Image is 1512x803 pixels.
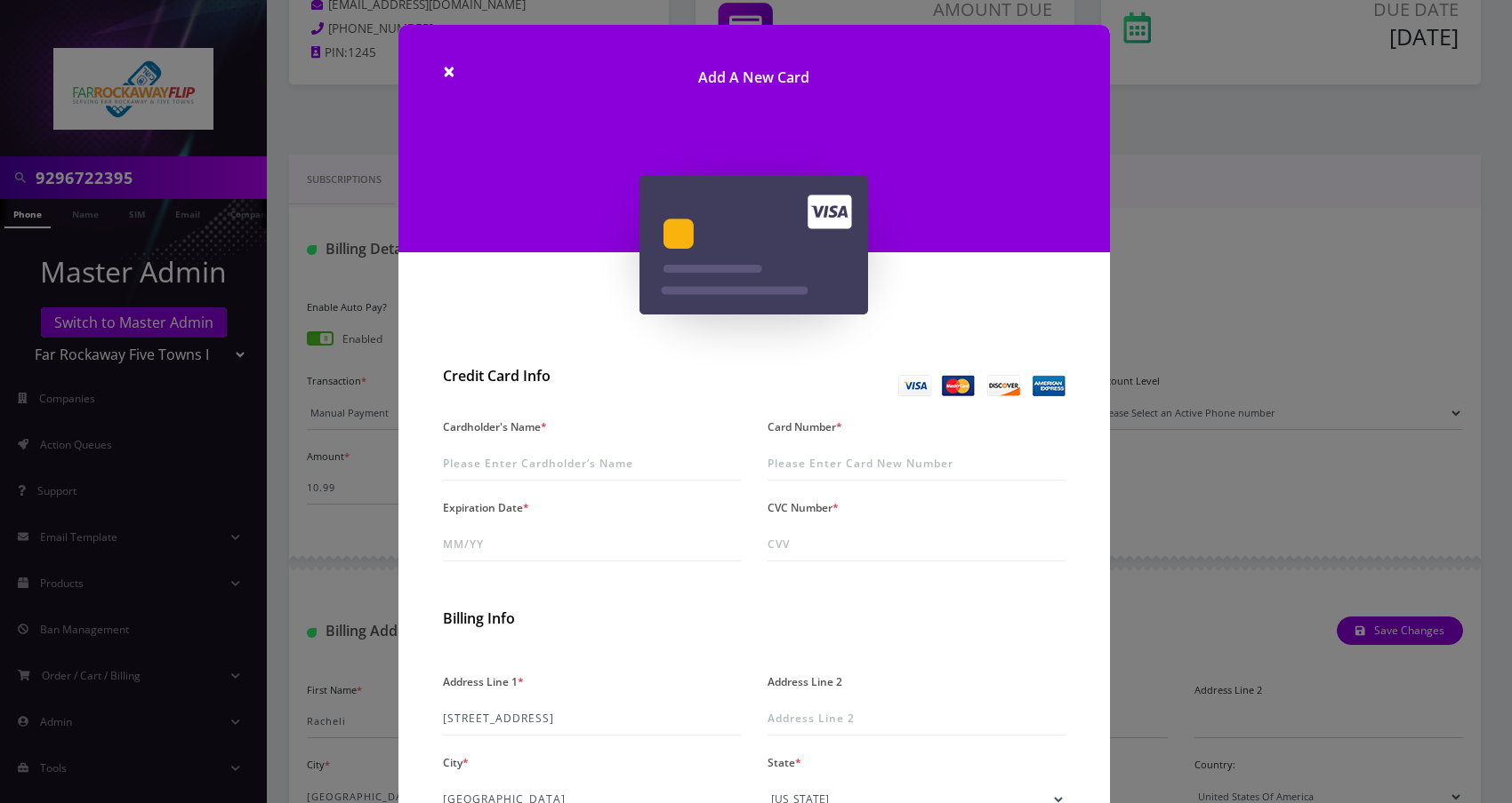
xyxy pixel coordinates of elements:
h2: Billing Info [443,610,1066,627]
label: City [443,750,469,775]
input: CVV [768,528,1066,561]
input: Address Line 1 [443,702,741,735]
h2: Credit Card Info [443,368,741,385]
label: Address Line 2 [768,669,842,695]
img: Credit Card Info [898,375,1066,396]
input: MM/YY [443,528,741,561]
span: × [443,56,455,85]
label: Expiration Date [443,495,529,521]
input: Please Enter Cardholder’s Name [443,447,741,481]
label: Card Number [768,414,842,440]
input: Please Enter Card New Number [768,447,1066,481]
label: Cardholder's Name [443,414,547,440]
h1: Add A New Card [398,25,1110,113]
label: CVC Number [768,495,839,521]
button: Close [443,60,455,82]
input: Address Line 2 [768,702,1066,735]
label: State [768,750,801,775]
img: Add A New Card [639,175,868,314]
label: Address Line 1 [443,669,524,695]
